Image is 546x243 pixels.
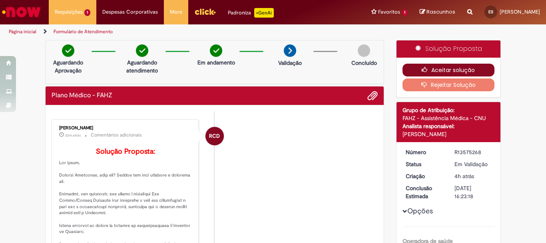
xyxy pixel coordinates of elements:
[284,44,296,57] img: arrow-next.png
[454,160,492,168] div: Em Validação
[358,44,370,57] img: img-circle-grey.png
[454,172,492,180] div: 29/09/2025 09:23:15
[403,106,495,114] div: Grupo de Atribuição:
[400,148,449,156] dt: Número
[102,8,158,16] span: Despesas Corporativas
[403,122,495,130] div: Analista responsável:
[367,90,378,101] button: Adicionar anexos
[403,64,495,76] button: Aceitar solução
[454,173,474,180] time: 29/09/2025 09:23:15
[65,133,81,138] span: 22m atrás
[278,59,302,67] p: Validação
[62,44,74,57] img: check-circle-green.png
[402,9,408,16] span: 1
[194,6,216,18] img: click_logo_yellow_360x200.png
[397,40,501,58] div: Solução Proposta
[454,184,492,200] div: [DATE] 16:23:18
[52,92,112,99] h2: Plano Médico - FAHZ Histórico de tíquete
[123,58,161,74] p: Aguardando atendimento
[96,147,155,156] b: Solução Proposta:
[403,78,495,91] button: Rejeitar Solução
[400,184,449,200] dt: Conclusão Estimada
[1,4,42,20] img: ServiceNow
[6,24,358,39] ul: Trilhas de página
[500,8,540,15] span: [PERSON_NAME]
[205,127,224,145] div: Rodrigo Camilo Dos Santos
[54,28,113,35] a: Formulário de Atendimento
[197,58,235,66] p: Em andamento
[49,58,88,74] p: Aguardando Aprovação
[84,9,90,16] span: 1
[403,130,495,138] div: [PERSON_NAME]
[59,126,192,131] div: [PERSON_NAME]
[351,59,377,67] p: Concluído
[426,8,455,16] span: Rascunhos
[454,148,492,156] div: R13575268
[403,114,495,122] div: FAHZ - Assistência Médica - CNU
[400,172,449,180] dt: Criação
[65,133,81,138] time: 29/09/2025 13:13:50
[209,127,220,146] span: RCD
[136,44,148,57] img: check-circle-green.png
[210,44,222,57] img: check-circle-green.png
[420,8,455,16] a: Rascunhos
[9,28,36,35] a: Página inicial
[254,8,274,18] p: +GenAi
[454,173,474,180] span: 4h atrás
[228,8,274,18] div: Padroniza
[378,8,400,16] span: Favoritos
[91,132,142,139] small: Comentários adicionais
[55,8,83,16] span: Requisições
[170,8,182,16] span: More
[488,9,493,14] span: ES
[400,160,449,168] dt: Status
